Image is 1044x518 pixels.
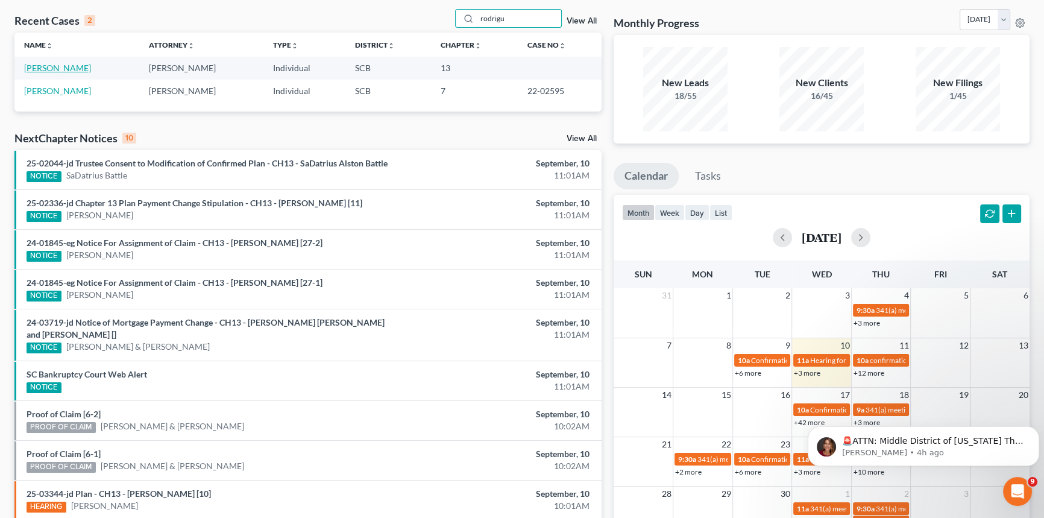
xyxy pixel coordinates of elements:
a: +3 more [794,368,820,377]
span: 9 [784,338,791,353]
span: 5 [963,288,970,303]
span: 10a [797,405,809,414]
div: NOTICE [27,251,61,262]
td: [PERSON_NAME] [139,80,264,102]
a: Chapterunfold_more [441,40,482,49]
td: SCB [345,57,431,79]
div: 10:02AM [410,420,590,432]
span: 6 [1022,288,1030,303]
a: [PERSON_NAME] [71,500,138,512]
span: 1 [844,487,851,501]
div: 11:01AM [410,289,590,301]
span: 3 [844,288,851,303]
span: 31 [661,288,673,303]
a: +3 more [794,467,820,476]
span: Confirmation hearing for [PERSON_NAME] [751,356,888,365]
a: +6 more [735,467,761,476]
span: 23 [779,437,791,452]
span: Tue [754,269,770,279]
h2: [DATE] [802,231,841,244]
div: NOTICE [27,291,61,302]
div: 10:02AM [410,460,590,472]
span: 22 [720,437,732,452]
div: PROOF OF CLAIM [27,462,96,473]
div: 11:01AM [410,329,590,341]
div: 11:01AM [410,381,590,393]
div: 10 [122,133,136,144]
div: September, 10 [410,448,590,460]
span: 29 [720,487,732,501]
div: New Filings [916,76,1000,90]
span: Hearing for [PERSON_NAME] and [PERSON_NAME] [810,356,975,365]
span: 11a [797,356,809,365]
span: 4 [903,288,910,303]
a: +3 more [854,318,880,327]
span: 9 [1028,477,1037,487]
div: PROOF OF CLAIM [27,422,96,433]
span: 11 [898,338,910,353]
span: 341(a) meeting for [PERSON_NAME] [697,455,814,464]
div: 2 [84,15,95,26]
span: 1 [725,288,732,303]
span: 21 [661,437,673,452]
a: +2 more [675,467,702,476]
td: 13 [431,57,518,79]
a: [PERSON_NAME] & [PERSON_NAME] [66,341,210,353]
td: Individual [263,57,345,79]
span: Sat [992,269,1007,279]
div: September, 10 [410,317,590,329]
div: 11:01AM [410,249,590,261]
span: 11a [797,455,809,464]
a: Case Nounfold_more [527,40,566,49]
i: unfold_more [187,42,195,49]
span: 9:30a [678,455,696,464]
span: 16 [779,388,791,402]
span: 20 [1017,388,1030,402]
span: 2 [903,487,910,501]
span: 18 [898,388,910,402]
div: New Leads [643,76,728,90]
span: 14 [661,388,673,402]
a: [PERSON_NAME] [24,63,91,73]
td: SCB [345,80,431,102]
div: NOTICE [27,211,61,222]
iframe: Intercom live chat [1003,477,1032,506]
span: 30 [779,487,791,501]
span: 11a [797,504,809,513]
span: 9:30a [857,306,875,315]
a: [PERSON_NAME] & [PERSON_NAME] [101,420,244,432]
a: Proof of Claim [6-1] [27,449,101,459]
div: September, 10 [410,237,590,249]
div: September, 10 [410,277,590,289]
h3: Monthly Progress [614,16,699,30]
span: Confirmation Hearing for [PERSON_NAME] [751,455,889,464]
a: 25-02336-jd Chapter 13 Plan Payment Change Stipulation - CH13 - [PERSON_NAME] [11] [27,198,362,208]
div: NOTICE [27,171,61,182]
span: 341(a) meeting for [PERSON_NAME] [876,504,992,513]
a: Nameunfold_more [24,40,53,49]
a: 24-01845-eg Notice For Assignment of Claim - CH13 - [PERSON_NAME] [27-2] [27,238,322,248]
span: Sun [635,269,652,279]
a: Calendar [614,163,679,189]
div: 18/55 [643,90,728,102]
span: confirmation hearing for [PERSON_NAME] [870,356,1005,365]
span: 13 [1017,338,1030,353]
div: 10:01AM [410,500,590,512]
button: month [622,204,655,221]
div: September, 10 [410,488,590,500]
td: 22-02595 [518,80,602,102]
input: Search by name... [477,10,561,27]
i: unfold_more [474,42,482,49]
span: 10a [738,356,750,365]
span: 28 [661,487,673,501]
a: +6 more [735,368,761,377]
span: 9:30a [857,504,875,513]
span: 10 [839,338,851,353]
div: NextChapter Notices [14,131,136,145]
a: View All [567,134,597,143]
a: Attorneyunfold_more [149,40,195,49]
span: 10a [738,455,750,464]
td: [PERSON_NAME] [139,57,264,79]
span: 17 [839,388,851,402]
